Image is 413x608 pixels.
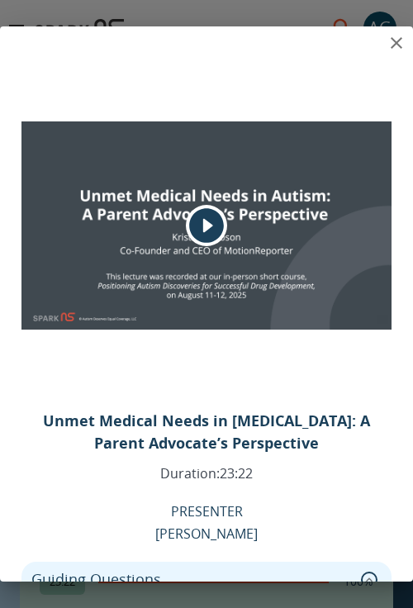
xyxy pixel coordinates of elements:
[160,464,253,482] p: Duration: 23:22
[155,522,258,545] p: [PERSON_NAME]
[21,48,392,403] div: Image Cover
[31,571,161,589] p: Guiding Questions
[357,568,382,592] button: collapse
[182,201,231,250] button: play
[21,410,392,454] p: Unmet Medical Needs in [MEDICAL_DATA]: A Parent Advocate’s Perspective
[171,502,243,520] p: PRESENTER
[380,26,413,59] button: close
